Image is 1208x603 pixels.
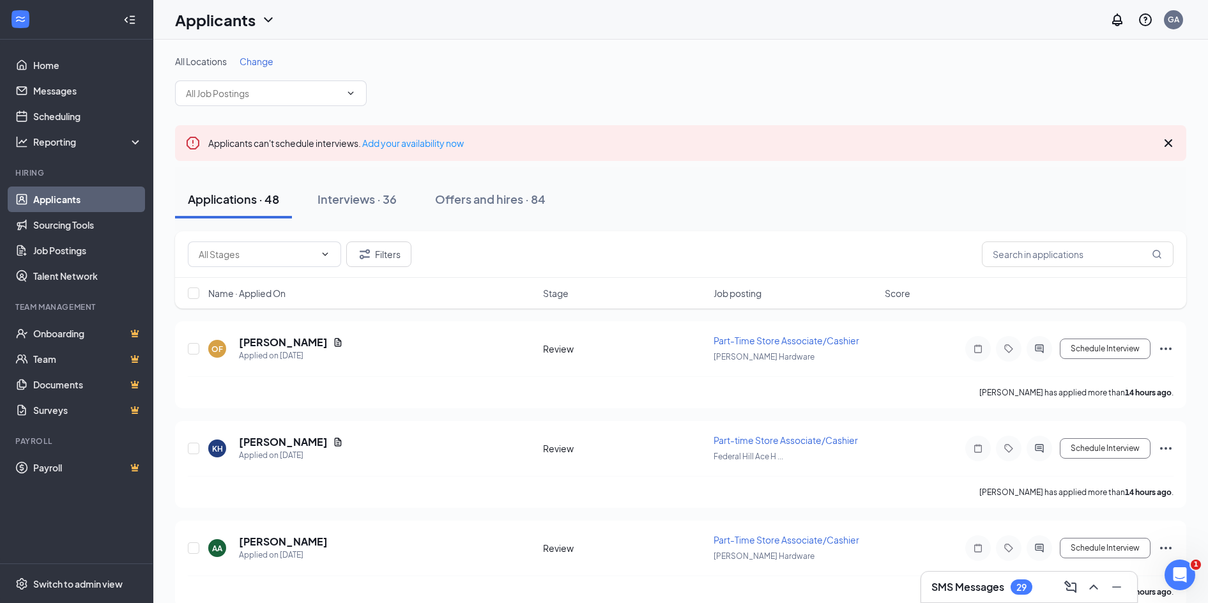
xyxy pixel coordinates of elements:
h5: [PERSON_NAME] [239,535,328,549]
p: [PERSON_NAME] has applied more than . [979,487,1174,498]
svg: Tag [1001,344,1016,354]
a: TeamCrown [33,346,142,372]
button: Schedule Interview [1060,538,1151,558]
div: Review [543,342,707,355]
svg: Settings [15,577,28,590]
button: Minimize [1106,577,1127,597]
span: Stage [543,287,569,300]
a: Applicants [33,187,142,212]
svg: Tag [1001,443,1016,454]
a: PayrollCrown [33,455,142,480]
a: OnboardingCrown [33,321,142,346]
div: Interviews · 36 [317,191,397,207]
div: Team Management [15,301,140,312]
div: Applied on [DATE] [239,349,343,362]
svg: Filter [357,247,372,262]
h3: SMS Messages [931,580,1004,594]
span: Federal Hill Ace H ... [714,452,783,461]
div: OF [211,344,223,355]
div: Payroll [15,436,140,447]
div: Applied on [DATE] [239,549,328,561]
span: Part-Time Store Associate/Cashier [714,335,859,346]
a: Add your availability now [362,137,464,149]
a: Job Postings [33,238,142,263]
svg: ChevronUp [1086,579,1101,595]
span: Job posting [714,287,761,300]
p: [PERSON_NAME] has applied more than . [979,387,1174,398]
div: Applied on [DATE] [239,449,343,462]
svg: Document [333,437,343,447]
input: All Stages [199,247,315,261]
button: Filter Filters [346,241,411,267]
div: GA [1168,14,1179,25]
svg: Cross [1161,135,1176,151]
svg: Collapse [123,13,136,26]
div: Offers and hires · 84 [435,191,546,207]
svg: Note [970,443,986,454]
a: SurveysCrown [33,397,142,423]
svg: ComposeMessage [1063,579,1078,595]
div: KH [212,443,223,454]
h1: Applicants [175,9,256,31]
svg: Tag [1001,543,1016,553]
h5: [PERSON_NAME] [239,335,328,349]
span: Part-time Store Associate/Cashier [714,434,858,446]
div: Switch to admin view [33,577,123,590]
span: Change [240,56,273,67]
svg: ChevronDown [261,12,276,27]
div: Hiring [15,167,140,178]
span: [PERSON_NAME] Hardware [714,352,814,362]
span: Score [885,287,910,300]
svg: Error [185,135,201,151]
input: All Job Postings [186,86,340,100]
span: 1 [1191,560,1201,570]
svg: ChevronDown [346,88,356,98]
b: 14 hours ago [1125,388,1172,397]
svg: Ellipses [1158,341,1174,356]
span: Name · Applied On [208,287,286,300]
svg: ActiveChat [1032,443,1047,454]
svg: Minimize [1109,579,1124,595]
div: Applications · 48 [188,191,279,207]
a: Home [33,52,142,78]
svg: Ellipses [1158,441,1174,456]
svg: WorkstreamLogo [14,13,27,26]
a: Talent Network [33,263,142,289]
svg: Analysis [15,135,28,148]
a: Messages [33,78,142,103]
button: ComposeMessage [1060,577,1081,597]
button: Schedule Interview [1060,339,1151,359]
div: Reporting [33,135,143,148]
svg: Note [970,543,986,553]
iframe: Intercom live chat [1165,560,1195,590]
div: Review [543,442,707,455]
div: 29 [1016,582,1027,593]
a: Scheduling [33,103,142,129]
a: Sourcing Tools [33,212,142,238]
span: [PERSON_NAME] Hardware [714,551,814,561]
span: All Locations [175,56,227,67]
button: Schedule Interview [1060,438,1151,459]
svg: MagnifyingGlass [1152,249,1162,259]
b: 18 hours ago [1125,587,1172,597]
span: Applicants can't schedule interviews. [208,137,464,149]
svg: Document [333,337,343,347]
svg: Ellipses [1158,540,1174,556]
svg: Note [970,344,986,354]
svg: QuestionInfo [1138,12,1153,27]
svg: ChevronDown [320,249,330,259]
svg: Notifications [1110,12,1125,27]
span: Part-Time Store Associate/Cashier [714,534,859,546]
h5: [PERSON_NAME] [239,435,328,449]
a: DocumentsCrown [33,372,142,397]
input: Search in applications [982,241,1174,267]
button: ChevronUp [1083,577,1104,597]
div: Review [543,542,707,554]
svg: ActiveChat [1032,543,1047,553]
div: AA [212,543,222,554]
svg: ActiveChat [1032,344,1047,354]
b: 14 hours ago [1125,487,1172,497]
